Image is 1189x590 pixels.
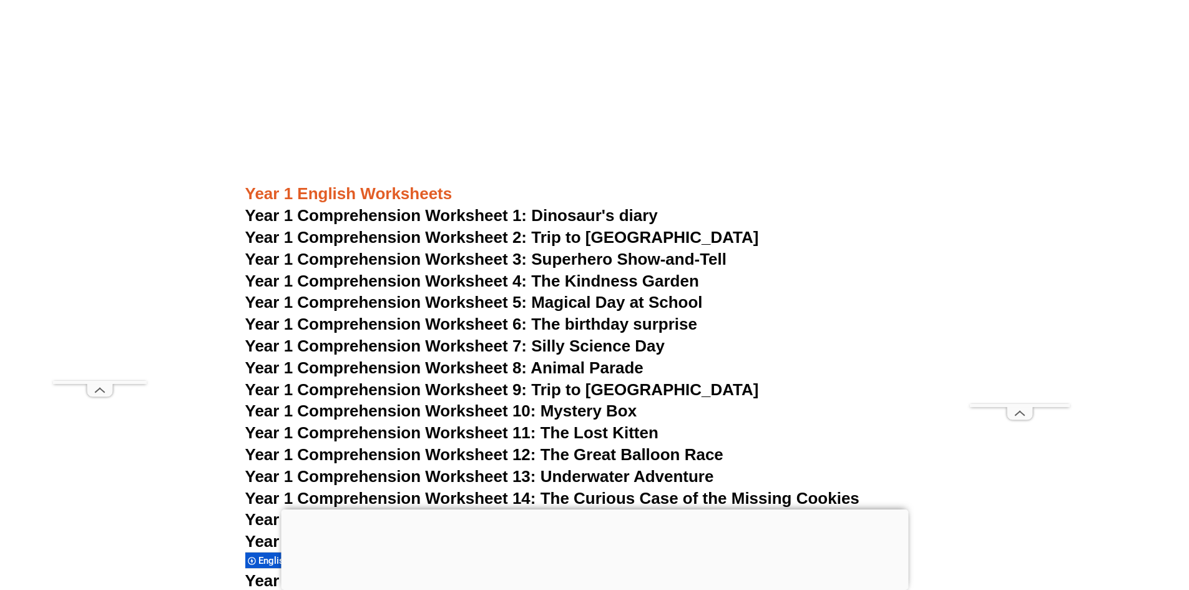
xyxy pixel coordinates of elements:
[245,423,658,442] a: Year 1 Comprehension Worksheet 11: The Lost Kitten
[245,358,643,377] a: Year 1 Comprehension Worksheet 8: Animal Parade
[245,510,704,529] a: Year 1 Comprehension Worksheet 15: The Music of Dreams
[245,489,859,508] a: Year 1 Comprehension Worksheet 14: The Curious Case of the Missing Cookies
[245,532,685,551] a: Year 1 Comprehension Worksheet 16: The Giant Sneezes
[245,250,727,268] a: Year 1 Comprehension Worksheet 3: Superhero Show-and-Tell
[245,337,665,355] a: Year 1 Comprehension Worksheet 7: Silly Science Day
[258,555,366,566] span: English tutoring services
[245,467,714,486] a: Year 1 Comprehension Worksheet 13: Underwater Adventure
[245,380,759,399] a: Year 1 Comprehension Worksheet 9: Trip to [GEOGRAPHIC_DATA]
[245,206,658,225] a: Year 1 Comprehension Worksheet 1: Dinosaur's diary
[245,184,944,205] h3: Year 1 English Worksheets
[245,272,699,290] a: Year 1 Comprehension Worksheet 4: The Kindness Garden
[245,315,697,333] a: Year 1 Comprehension Worksheet 6: The birthday surprise
[281,509,908,587] iframe: Advertisement
[245,293,703,312] a: Year 1 Comprehension Worksheet 5: Magical Day at School
[245,445,723,464] a: Year 1 Comprehension Worksheet 12: The Great Balloon Race
[245,552,364,569] div: English tutoring services
[245,571,760,590] a: Year 1 Comprehension Worksheet 17: The Time-Travelling Toy Box
[245,401,637,420] a: Year 1 Comprehension Worksheet 10: Mystery Box
[245,228,759,247] a: Year 1 Comprehension Worksheet 2: Trip to [GEOGRAPHIC_DATA]
[981,449,1189,590] iframe: Chat Widget
[970,29,1070,404] iframe: Advertisement
[53,29,147,381] iframe: Advertisement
